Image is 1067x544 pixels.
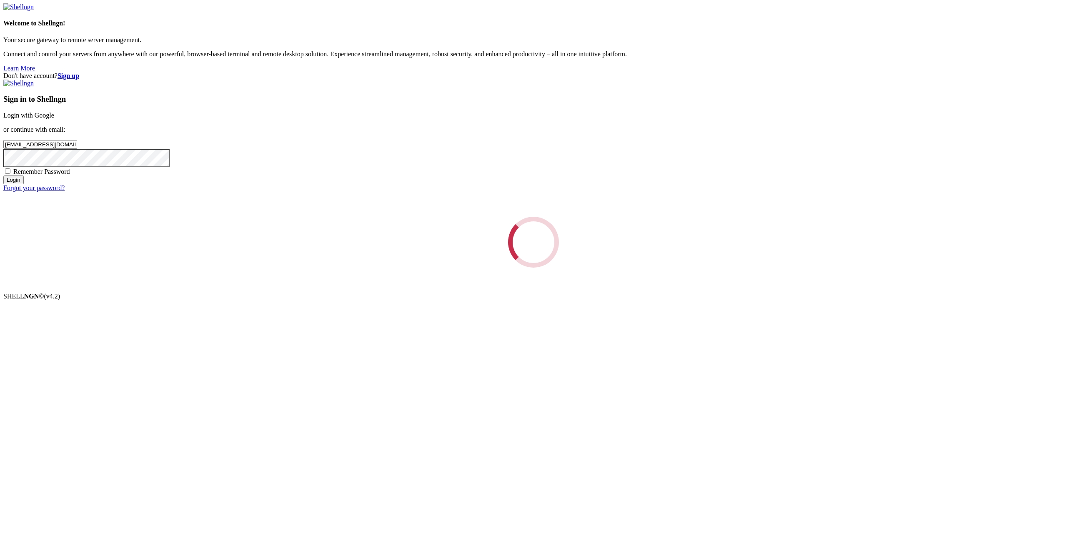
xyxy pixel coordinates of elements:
a: Learn More [3,65,35,72]
span: Remember Password [13,168,70,175]
img: Shellngn [3,80,34,87]
div: Don't have account? [3,72,1064,80]
a: Sign up [58,72,79,79]
a: Login with Google [3,112,54,119]
b: NGN [24,293,39,300]
span: SHELL © [3,293,60,300]
p: or continue with email: [3,126,1064,133]
p: Connect and control your servers from anywhere with our powerful, browser-based terminal and remo... [3,50,1064,58]
div: Loading... [508,217,559,268]
img: Shellngn [3,3,34,11]
p: Your secure gateway to remote server management. [3,36,1064,44]
h4: Welcome to Shellngn! [3,20,1064,27]
a: Forgot your password? [3,184,65,191]
input: Email address [3,140,77,149]
span: 4.2.0 [44,293,60,300]
input: Login [3,175,24,184]
h3: Sign in to Shellngn [3,95,1064,104]
input: Remember Password [5,168,10,174]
